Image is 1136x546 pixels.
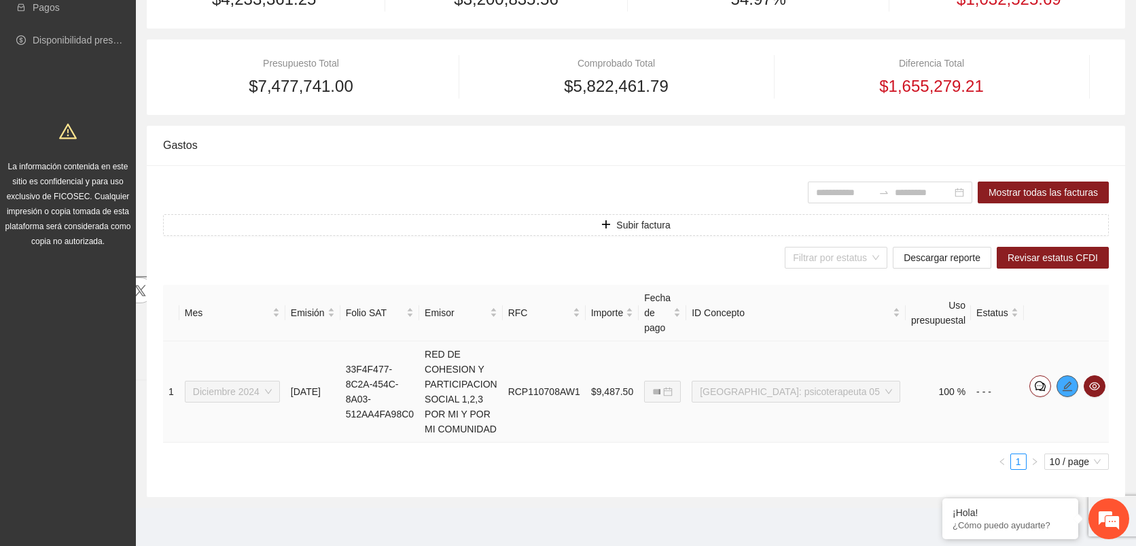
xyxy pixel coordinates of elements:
button: Mostrar todas las facturas [978,182,1109,203]
td: RCP110708AW1 [503,341,586,443]
div: pink [5,5,21,21]
th: Importe [586,285,639,341]
th: Mes [179,285,285,341]
a: 1 [1011,454,1026,469]
div: Comprobado Total [478,56,754,71]
button: left [994,454,1010,470]
span: Emisión [291,305,325,320]
span: 10 / page [1050,454,1103,469]
td: $9,487.50 [586,341,639,443]
td: 1 [163,341,179,443]
td: [DATE] [285,341,340,443]
div: Diferencia Total [794,56,1069,71]
span: right [1031,458,1039,466]
span: Importe [591,305,623,320]
button: Descargar reporte [893,247,991,269]
span: Estamos en línea. [79,182,188,319]
span: plus [601,220,611,231]
th: Estatus [971,285,1024,341]
span: RFC [508,305,570,320]
span: Chihuahua: psicoterapeuta 05 [700,381,892,402]
th: Emisión [285,285,340,341]
textarea: Escriba su mensaje y pulse “Intro” [7,371,259,419]
span: Mostrar todas las facturas [989,185,1098,200]
span: $1,655,279.21 [879,73,983,99]
div: Create a Quoteshot [106,2,128,24]
button: eye [1084,375,1105,397]
a: Disponibilidad presupuestal [33,35,149,46]
li: Next Page [1027,454,1043,470]
td: 100 % [906,341,971,443]
span: eye [1084,381,1105,392]
td: RED DE COHESION Y PARTICIPACION SOCIAL 1,2,3 POR MI Y POR MI COMUNIDAD [419,341,503,443]
li: Previous Page [994,454,1010,470]
span: Emisor [425,305,487,320]
div: Gastos [163,126,1109,165]
span: Fecha de pago [644,290,671,335]
span: to [878,187,889,198]
div: Minimizar ventana de chat en vivo [223,7,255,39]
span: comment [1030,381,1050,392]
span: Diciembre 2024 [193,381,272,402]
button: plusSubir factura [163,214,1109,236]
div: ¡Hola! [953,507,1068,518]
th: Folio SAT [340,285,419,341]
th: ID Concepto [686,285,906,341]
button: right [1027,454,1043,470]
span: left [998,458,1006,466]
span: $5,822,461.79 [564,73,668,99]
a: Pagos [33,2,60,13]
span: Revisar estatus CFDI [1008,250,1098,265]
button: comment [1029,375,1051,397]
span: La información contenida en este sitio es confidencial y para uso exclusivo de FICOSEC. Cualquier... [5,162,131,246]
span: swap-right [878,187,889,198]
span: Descargar reporte [904,250,980,265]
td: - - - [971,341,1024,443]
span: Folio SAT [346,305,404,320]
span: Subir factura [616,218,670,233]
button: Revisar estatus CFDI [997,247,1109,269]
div: Add a Note [84,2,106,24]
span: Estatus [976,305,1008,320]
th: Fecha de pago [639,285,686,341]
div: Chatee con nosotros ahora [71,69,228,87]
th: Uso presupuestal [906,285,971,341]
p: ¿Cómo puedo ayudarte? [953,520,1068,530]
button: edit [1057,375,1078,397]
td: 33F4F477-8C2A-454C-8A03-512AA4FA98C0 [340,341,419,443]
div: Page Size [1044,454,1109,470]
span: edit [1057,381,1078,392]
th: RFC [503,285,586,341]
div: yellow [25,5,41,21]
span: $7,477,741.00 [249,73,353,99]
span: warning [59,122,77,140]
span: Mes [185,305,270,320]
div: Share on X [128,2,149,24]
div: green [46,5,62,21]
li: 1 [1010,454,1027,470]
div: Presupuesto Total [163,56,439,71]
th: Emisor [419,285,503,341]
div: blue [66,5,82,21]
span: ID Concepto [692,305,890,320]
